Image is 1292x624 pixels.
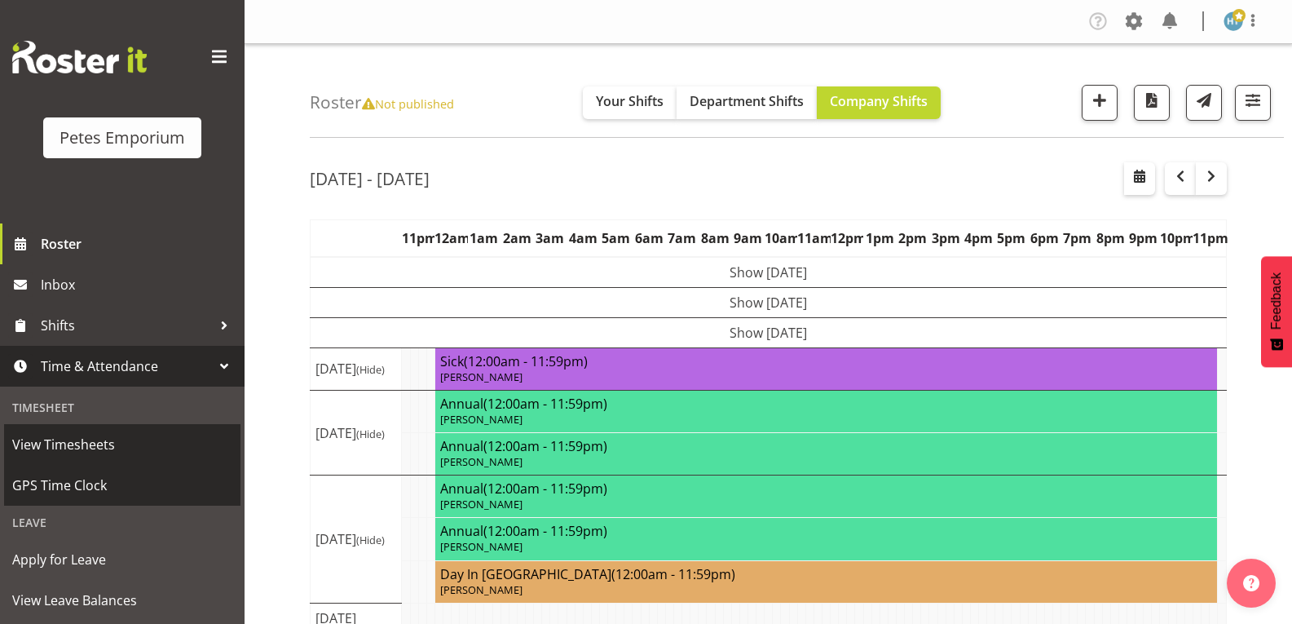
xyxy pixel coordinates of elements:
[731,219,764,257] th: 9am
[1061,219,1094,257] th: 7pm
[311,317,1227,347] td: Show [DATE]
[500,219,533,257] th: 2am
[1269,272,1284,330] span: Feedback
[41,232,236,256] span: Roster
[1028,219,1060,257] th: 6pm
[633,219,665,257] th: 6am
[1134,85,1170,121] button: Download a PDF of the roster according to the set date range.
[483,522,607,540] span: (12:00am - 11:59pm)
[41,354,212,378] span: Time & Attendance
[483,437,607,455] span: (12:00am - 11:59pm)
[311,476,402,604] td: [DATE]
[596,92,664,110] span: Your Shifts
[311,347,402,390] td: [DATE]
[440,523,1212,539] h4: Annual
[690,92,804,110] span: Department Shifts
[440,412,523,427] span: [PERSON_NAME]
[356,427,385,441] span: (Hide)
[311,257,1227,288] td: Show [DATE]
[60,126,185,150] div: Petes Emporium
[402,219,434,257] th: 11pm
[440,438,1212,454] h4: Annual
[440,454,523,469] span: [PERSON_NAME]
[41,272,236,297] span: Inbox
[41,313,212,338] span: Shifts
[311,390,402,475] td: [DATE]
[1127,219,1160,257] th: 9pm
[4,506,240,539] div: Leave
[12,588,232,613] span: View Leave Balances
[1224,11,1243,31] img: helena-tomlin701.jpg
[12,41,147,73] img: Rosterit website logo
[1186,85,1222,121] button: Send a list of all shifts for the selected filtered period to all rostered employees.
[468,219,500,257] th: 1am
[4,391,240,424] div: Timesheet
[440,370,523,384] span: [PERSON_NAME]
[440,353,1212,370] h4: Sick
[1082,85,1118,121] button: Add a new shift
[831,219,863,257] th: 12pm
[699,219,731,257] th: 8am
[995,219,1028,257] th: 5pm
[1124,162,1155,195] button: Select a specific date within the roster.
[1094,219,1127,257] th: 8pm
[534,219,567,257] th: 3am
[863,219,896,257] th: 1pm
[830,92,928,110] span: Company Shifts
[362,95,454,112] span: Not published
[583,86,677,119] button: Your Shifts
[12,547,232,572] span: Apply for Leave
[440,539,523,554] span: [PERSON_NAME]
[483,480,607,498] span: (12:00am - 11:59pm)
[310,168,430,189] h2: [DATE] - [DATE]
[677,86,817,119] button: Department Shifts
[4,539,240,580] a: Apply for Leave
[12,432,232,457] span: View Timesheets
[765,219,797,257] th: 10am
[311,287,1227,317] td: Show [DATE]
[567,219,599,257] th: 4am
[440,480,1212,497] h4: Annual
[929,219,962,257] th: 3pm
[440,566,1212,582] h4: Day In [GEOGRAPHIC_DATA]
[817,86,941,119] button: Company Shifts
[611,565,735,583] span: (12:00am - 11:59pm)
[356,362,385,377] span: (Hide)
[310,93,454,112] h4: Roster
[1235,85,1271,121] button: Filter Shifts
[962,219,994,257] th: 4pm
[1243,575,1259,591] img: help-xxl-2.png
[483,395,607,413] span: (12:00am - 11:59pm)
[464,352,588,370] span: (12:00am - 11:59pm)
[1193,219,1226,257] th: 11pm
[440,497,523,511] span: [PERSON_NAME]
[12,473,232,498] span: GPS Time Clock
[434,219,467,257] th: 12am
[4,465,240,506] a: GPS Time Clock
[600,219,633,257] th: 5am
[4,424,240,465] a: View Timesheets
[440,396,1212,412] h4: Annual
[1261,256,1292,367] button: Feedback - Show survey
[440,582,523,597] span: [PERSON_NAME]
[4,580,240,621] a: View Leave Balances
[896,219,928,257] th: 2pm
[797,219,830,257] th: 11am
[665,219,698,257] th: 7am
[356,533,385,547] span: (Hide)
[1160,219,1193,257] th: 10pm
